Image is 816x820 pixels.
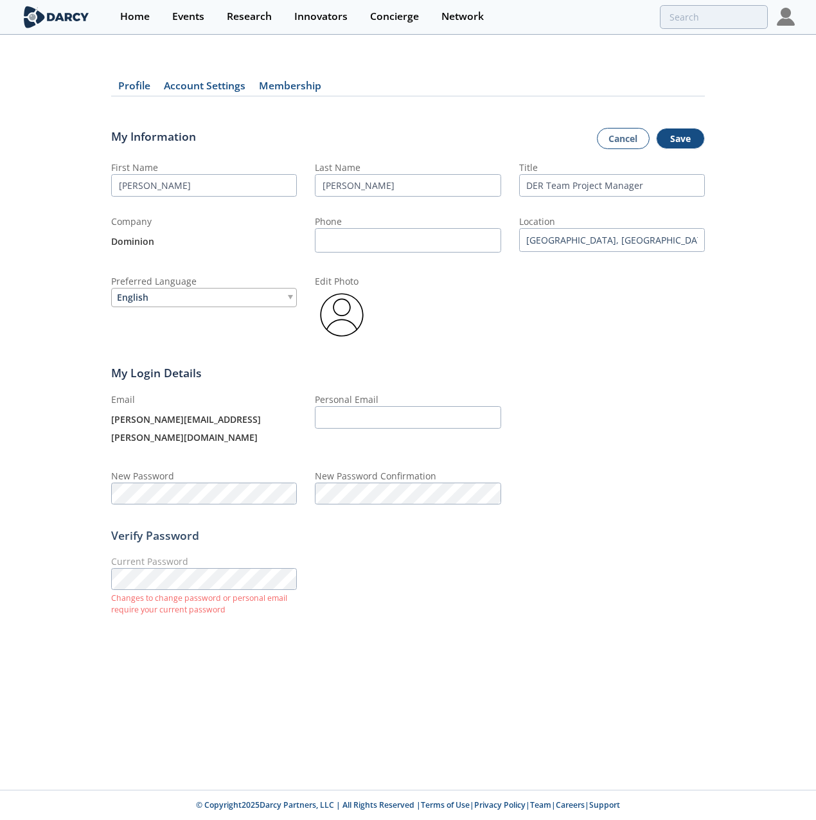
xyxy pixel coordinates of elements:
[294,12,348,22] div: Innovators
[111,215,152,227] label: Company
[111,593,297,616] p: Changes to change password or personal email require your current password
[597,128,650,150] a: Cancel
[530,799,551,810] a: Team
[441,12,484,22] div: Network
[315,274,501,288] div: Edit Photo
[227,12,272,22] div: Research
[111,81,157,96] a: Profile
[111,393,135,406] label: Email
[252,81,328,96] a: Membership
[111,161,158,174] label: First Name
[660,5,768,29] input: Advanced Search
[556,799,585,810] a: Careers
[111,128,196,150] legend: My Information
[120,12,150,22] div: Home
[315,288,369,342] img: profile-pic-default.svg
[117,289,148,307] span: English
[656,128,705,150] button: Save
[519,161,538,174] label: Title
[315,470,436,482] label: New Password Confirmation
[421,799,470,810] a: Terms of Use
[370,12,419,22] div: Concierge
[97,799,719,811] p: © Copyright 2025 Darcy Partners, LLC | All Rights Reserved | | | | |
[111,228,297,255] div: Dominion
[589,799,620,810] a: Support
[474,799,526,810] a: Privacy Policy
[519,215,555,227] label: Location
[111,406,297,451] div: [PERSON_NAME][EMAIL_ADDRESS][PERSON_NAME][DOMAIN_NAME]
[172,12,204,22] div: Events
[315,393,378,406] label: Personal Email
[111,555,188,567] label: Current Password
[519,228,705,252] input: Search
[111,288,297,307] div: English
[111,364,202,381] span: My Login Details
[111,275,197,287] label: Preferred Language
[157,81,252,96] a: Account Settings
[111,527,199,544] span: Verify Password
[111,470,174,482] label: New Password
[21,6,91,28] img: logo-wide.svg
[315,215,342,227] label: Phone
[315,161,360,174] label: Last Name
[777,8,795,26] img: Profile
